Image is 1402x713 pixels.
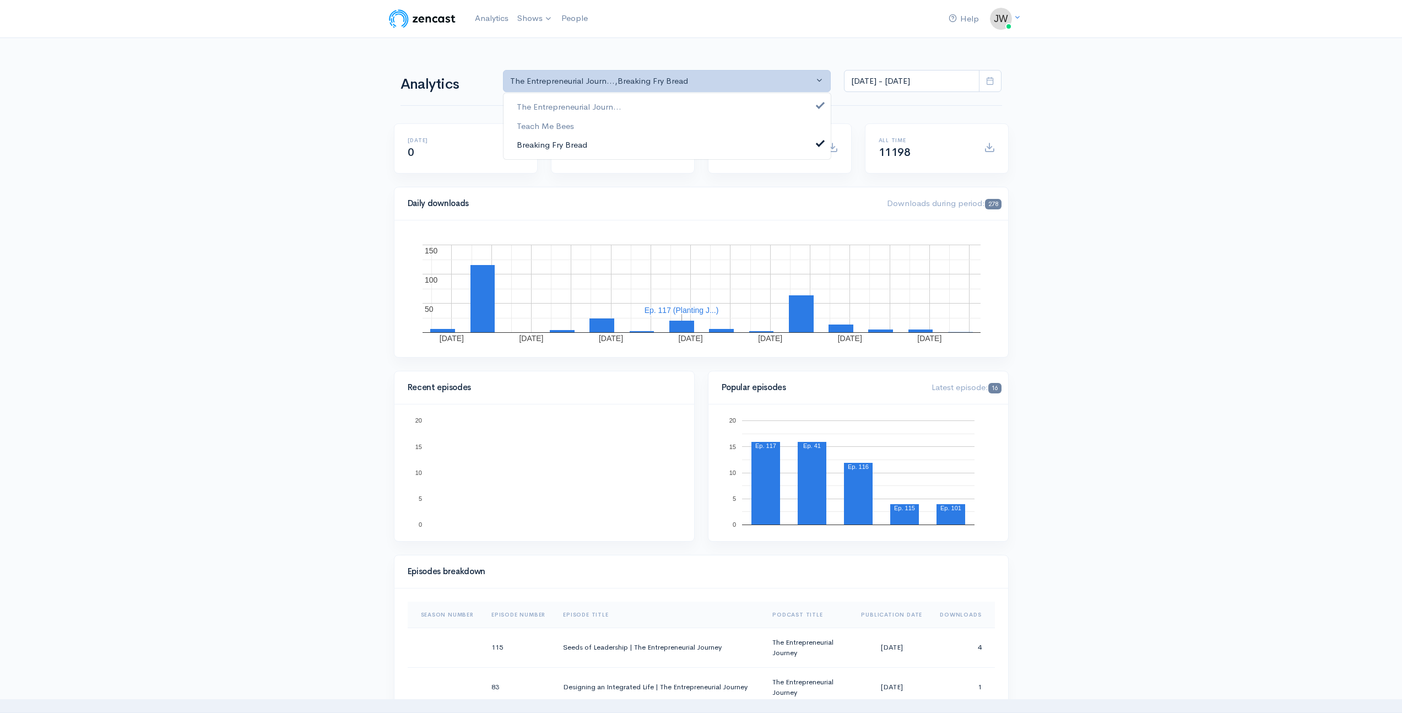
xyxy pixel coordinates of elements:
[425,305,434,314] text: 50
[415,417,421,424] text: 20
[408,199,874,208] h4: Daily downloads
[408,567,988,576] h4: Episodes breakdown
[917,334,941,343] text: [DATE]
[408,145,414,159] span: 0
[554,667,764,707] td: Designing an Integrated Life | The Entrepreneurial Journey
[852,667,931,707] td: [DATE]
[483,628,554,667] td: 115
[837,334,862,343] text: [DATE]
[852,628,931,667] td: [DATE]
[554,602,764,628] th: Sort column
[879,145,911,159] span: 11198
[387,8,457,30] img: ZenCast Logo
[517,120,574,132] span: Teach Me Bees
[932,382,1001,392] span: Latest episode:
[931,628,994,667] td: 4
[513,7,557,31] a: Shows
[408,383,674,392] h4: Recent episodes
[732,521,735,528] text: 0
[852,602,931,628] th: Sort column
[887,198,1001,208] span: Downloads during period:
[848,463,869,470] text: Ep. 116
[732,495,735,502] text: 5
[985,199,1001,209] span: 278
[894,505,915,511] text: Ep. 115
[988,383,1001,393] span: 16
[425,276,438,284] text: 100
[408,137,500,143] h6: [DATE]
[415,469,421,476] text: 10
[931,667,994,707] td: 1
[470,7,513,30] a: Analytics
[483,602,554,628] th: Sort column
[931,602,994,628] th: Sort column
[764,628,852,667] td: The Entrepreneurial Journey
[418,495,421,502] text: 5
[425,246,438,255] text: 150
[722,383,919,392] h4: Popular episodes
[678,334,702,343] text: [DATE]
[408,234,995,344] svg: A chart.
[415,443,421,450] text: 15
[764,602,852,628] th: Sort column
[439,334,463,343] text: [DATE]
[990,8,1012,30] img: ...
[729,469,735,476] text: 10
[408,418,681,528] svg: A chart.
[483,667,554,707] td: 83
[557,7,592,30] a: People
[580,442,601,449] text: Ep. 117
[626,463,647,470] text: Ep. 116
[755,442,776,449] text: Ep. 117
[554,628,764,667] td: Seeds of Leadership | The Entrepreneurial Journey
[488,515,508,522] text: Ep. 114
[729,417,735,424] text: 20
[503,70,831,93] button: The Entrepreneurial Journ..., Breaking Fry Bread
[400,77,490,93] h1: Analytics
[408,602,483,628] th: Sort column
[764,667,852,707] td: The Entrepreneurial Journey
[722,418,995,528] svg: A chart.
[940,505,961,511] text: Ep. 101
[844,70,979,93] input: analytics date range selector
[729,443,735,450] text: 15
[418,521,421,528] text: 0
[534,505,555,511] text: Ep. 115
[441,515,462,522] text: Ep. 113
[519,334,543,343] text: [DATE]
[644,306,718,315] text: Ep. 117 (Planting J...)
[944,7,983,31] a: Help
[803,442,821,449] text: Ep. 41
[517,101,621,114] span: The Entrepreneurial Journ...
[598,334,622,343] text: [DATE]
[517,139,587,152] span: Breaking Fry Bread
[510,75,814,88] div: The Entrepreneurial Journ... , Breaking Fry Bread
[758,334,782,343] text: [DATE]
[879,137,971,143] h6: All time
